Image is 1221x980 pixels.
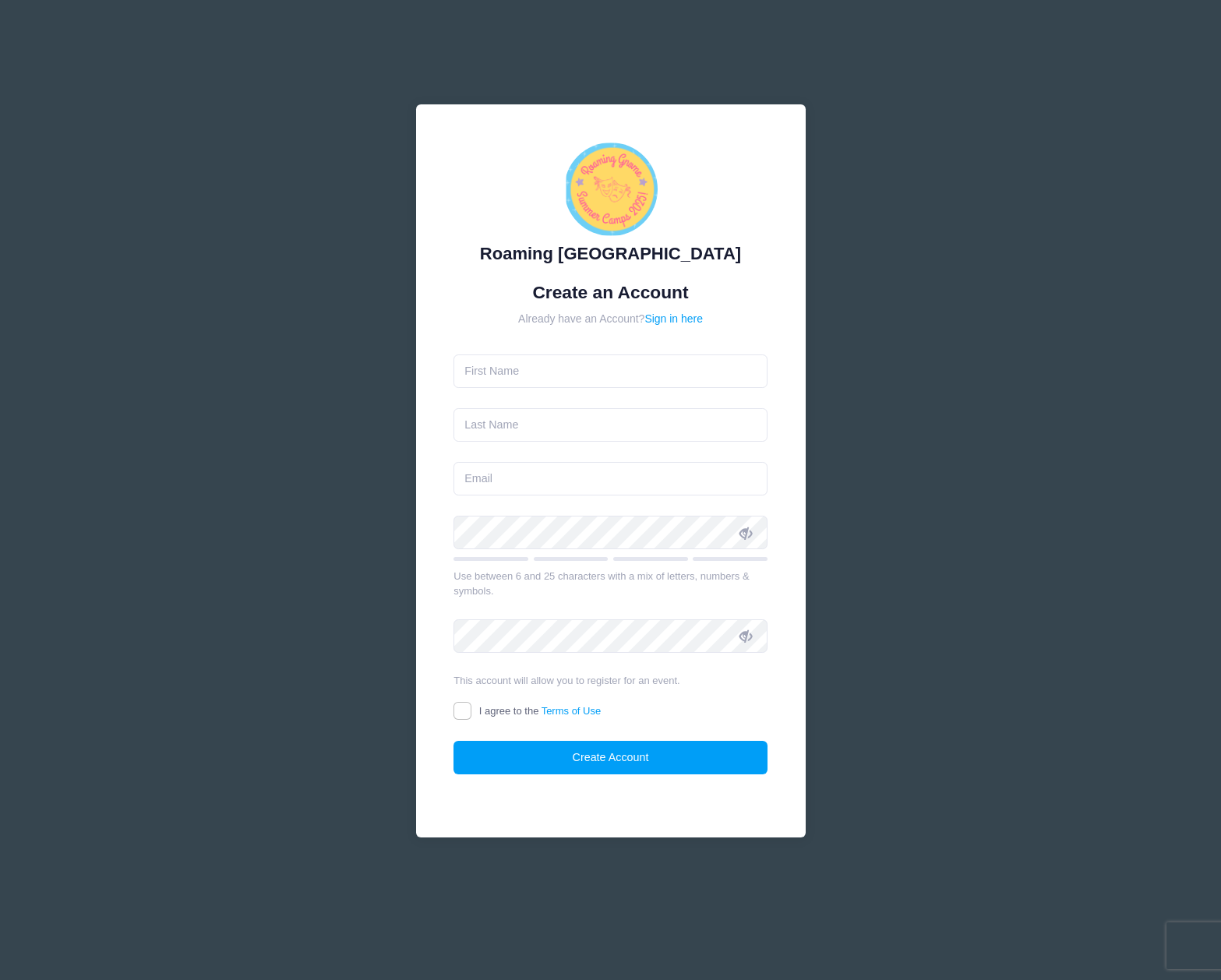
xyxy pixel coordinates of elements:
[453,462,768,495] input: Email
[542,705,602,717] a: Terms of Use
[479,705,601,717] span: I agree to the
[453,673,768,689] div: This account will allow you to register for an event.
[453,354,768,388] input: First Name
[564,143,658,236] img: Roaming Gnome Theatre
[453,408,768,442] input: Last Name
[453,569,768,599] div: Use between 6 and 25 characters with a mix of letters, numbers & symbols.
[453,282,768,303] h1: Create an Account
[453,741,768,774] button: Create Account
[644,312,703,325] a: Sign in here
[453,311,768,327] div: Already have an Account?
[453,241,768,266] div: Roaming [GEOGRAPHIC_DATA]
[453,702,471,720] input: I agree to theTerms of Use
